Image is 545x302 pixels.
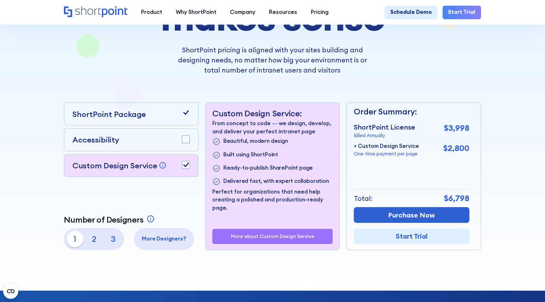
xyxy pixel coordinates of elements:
p: One-time payment per page [354,150,419,158]
div: Company [230,8,255,16]
p: Beautiful, modern design [223,137,288,146]
a: Schedule Demo [385,6,437,19]
a: Start Trial [443,6,481,19]
p: Accessibility [72,134,119,145]
p: Delivered fast, with expert collaboration [223,177,329,186]
p: + Custom Design Service [354,142,419,150]
p: 1 [67,231,83,247]
p: Number of Designers [64,215,143,224]
a: Why ShortPoint [169,6,223,19]
p: Order Summary: [354,106,469,118]
button: Open CMP widget [3,284,18,299]
a: Product [134,6,169,19]
p: Billed Annually [354,132,415,139]
p: More Designers? [137,235,191,243]
p: $3,998 [444,122,469,134]
div: Pricing [311,8,329,16]
p: Total: [354,193,372,203]
div: Why ShortPoint [176,8,216,16]
a: Pricing [304,6,335,19]
p: Perfect for organizations that need help creating a polished and production-ready page. [212,188,332,212]
a: Number of Designers [64,215,156,224]
p: Custom Design Service: [212,108,332,118]
a: Resources [262,6,304,19]
p: 2 [86,231,102,247]
p: 3 [105,231,121,247]
p: ShortPoint License [354,122,415,132]
p: Built using ShortPoint [223,151,278,160]
iframe: Chat Widget [513,272,545,302]
p: Custom Design Service [72,161,157,170]
a: Home [64,6,127,18]
div: Resources [269,8,297,16]
p: ShortPoint pricing is aligned with your sites building and designing needs, no matter how big you... [170,45,375,75]
div: Product [141,8,162,16]
p: From concept to code — we design, develop, and deliver your perfect intranet page [212,119,332,136]
p: ShortPoint Package [72,108,146,120]
a: Purchase Now [354,207,469,223]
p: $2,800 [443,142,469,154]
p: Ready-to-publish SharePoint page [223,164,313,173]
a: More about Custom Design Service [231,234,314,239]
a: Start Trial [354,229,469,244]
p: $6,798 [444,192,469,205]
a: Company [223,6,262,19]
